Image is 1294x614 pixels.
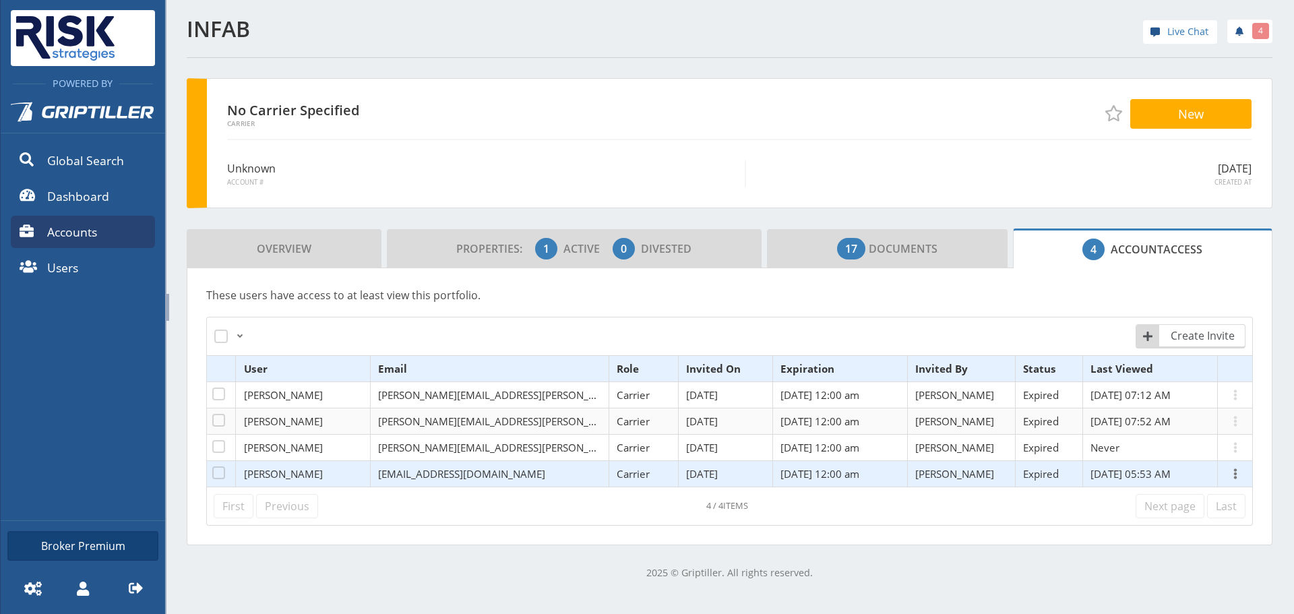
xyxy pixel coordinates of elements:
span: Overview [257,235,311,262]
span: [DATE] [686,441,718,454]
p: 2025 © Griptiller. All rights reserved. [187,565,1272,580]
span: [DATE] [686,388,718,402]
a: Users [11,251,155,284]
span: Powered By [46,77,119,90]
span: Create Invite [1161,328,1245,344]
span: Expired [1023,415,1059,428]
span: [EMAIL_ADDRESS][DOMAIN_NAME] [378,467,545,481]
span: [DATE] [686,467,718,481]
span: Created At [756,178,1252,187]
span: [PERSON_NAME] [915,441,994,454]
span: Expired [1023,388,1059,402]
span: [PERSON_NAME][EMAIL_ADDRESS][PERSON_NAME][PERSON_NAME][DOMAIN_NAME] [378,388,782,402]
span: Carrier [617,415,650,428]
button: New [1130,99,1252,129]
span: [PERSON_NAME] [244,467,323,481]
a: Last [1207,494,1245,518]
span: [DATE] 12:00 am [780,388,859,402]
th: Expiration [773,356,908,382]
span: [PERSON_NAME][EMAIL_ADDRESS][PERSON_NAME][PERSON_NAME][DOMAIN_NAME] [378,441,782,454]
th: Last Viewed [1083,356,1218,382]
span: [PERSON_NAME] [244,415,323,428]
span: [DATE] 12:00 am [780,441,859,454]
th: User [236,356,370,382]
span: Add to Favorites [1105,105,1121,121]
span: 1 [543,241,549,257]
span: [PERSON_NAME][EMAIL_ADDRESS][PERSON_NAME][DOMAIN_NAME] [378,415,703,428]
span: 0 [621,241,627,257]
a: Live Chat [1143,20,1217,44]
a: Global Search [11,144,155,177]
span: [DATE] [686,415,718,428]
span: [DATE] 07:12 AM [1090,388,1171,402]
img: Risk Strategies Company [11,10,120,66]
span: [PERSON_NAME] [244,388,323,402]
div: Unknown [227,160,746,187]
span: Carrier [617,441,650,454]
th: Status [1016,356,1083,382]
label: Select All [214,324,233,343]
th: Invited On [679,356,773,382]
a: Accounts [11,216,155,248]
span: Carrier [227,120,442,127]
nav: pagination [214,494,1245,518]
span: [PERSON_NAME] [915,388,994,402]
span: [PERSON_NAME] [244,441,323,454]
span: Dashboard [47,187,109,205]
span: Carrier [617,388,650,402]
span: Account [1111,242,1163,257]
span: Users [47,259,78,276]
span: Account # [227,178,735,187]
span: Accounts [47,223,97,241]
p: These users have access to at least view this portfolio. [206,287,1253,303]
th: Role [609,356,678,382]
div: Click to refresh datatable [706,499,748,512]
a: Broker Premium [7,531,158,561]
a: Griptiller [1,91,165,141]
span: Active [563,241,610,256]
span: [PERSON_NAME] [915,415,994,428]
span: Access [1082,236,1202,263]
div: [DATE] [746,160,1252,187]
span: items [723,499,748,512]
span: Properties: [456,241,532,256]
span: Expired [1023,441,1059,454]
span: Divested [641,241,691,256]
span: [PERSON_NAME] [915,467,994,481]
th: Invited By [908,356,1016,382]
h1: INFAB [187,17,722,41]
span: 4 [1090,241,1097,257]
span: Live Chat [1167,24,1208,39]
span: Carrier [617,467,650,481]
a: Previous [256,494,318,518]
span: [DATE] 12:00 am [780,415,859,428]
span: 4 [1258,25,1263,37]
span: 17 [845,241,857,257]
div: help [1143,20,1217,48]
a: Create Invite [1136,324,1245,348]
span: [DATE] 05:53 AM [1090,467,1171,481]
span: Global Search [47,152,124,169]
span: [DATE] 12:00 am [780,467,859,481]
th: Email [370,356,609,382]
div: notifications [1217,17,1272,44]
span: [DATE] 07:52 AM [1090,415,1171,428]
a: Dashboard [11,180,155,212]
span: New [1178,105,1204,122]
span: Never [1090,441,1119,454]
span: Documents [837,235,937,262]
span: Expired [1023,467,1059,481]
div: No Carrier Specified [227,99,442,127]
a: 4 [1227,20,1272,43]
a: Next page [1136,494,1204,518]
a: First [214,494,253,518]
